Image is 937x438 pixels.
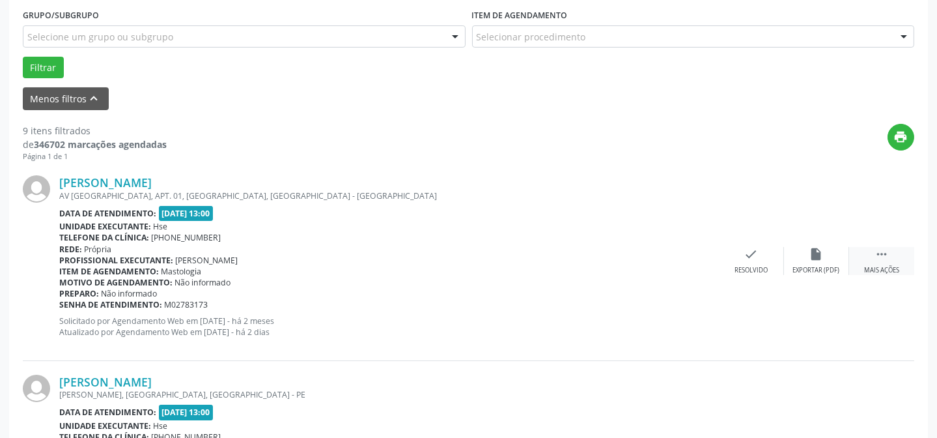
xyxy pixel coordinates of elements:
i: check [744,247,759,261]
button: Filtrar [23,57,64,79]
b: Rede: [59,244,82,255]
b: Unidade executante: [59,221,151,232]
button: Menos filtros [23,87,109,110]
span: M02783173 [165,299,208,310]
b: Item de agendamento: [59,266,159,277]
div: Exportar (PDF) [793,266,840,275]
p: Solicitado por Agendamento Web em [DATE] - há 2 meses Atualizado por Agendamento Web em [DATE] - ... [59,315,719,338]
b: Telefone da clínica: [59,232,149,243]
div: Mais ações [864,266,899,275]
span: [DATE] 13:00 [159,206,214,221]
span: [PERSON_NAME] [176,255,238,266]
i: insert_drive_file [809,247,824,261]
div: de [23,138,167,151]
b: Motivo de agendamento: [59,277,173,288]
span: [DATE] 13:00 [159,405,214,420]
span: Hse [154,221,168,232]
span: Selecionar procedimento [477,30,586,44]
b: Preparo: [59,288,99,299]
i: print [894,130,908,144]
a: [PERSON_NAME] [59,175,152,190]
span: Selecione um grupo ou subgrupo [27,30,173,44]
div: AV [GEOGRAPHIC_DATA], APT. 01, [GEOGRAPHIC_DATA], [GEOGRAPHIC_DATA] - [GEOGRAPHIC_DATA] [59,190,719,201]
label: Grupo/Subgrupo [23,5,99,25]
span: Mastologia [161,266,202,277]
div: 9 itens filtrados [23,124,167,138]
span: Própria [85,244,112,255]
i:  [874,247,889,261]
div: Página 1 de 1 [23,151,167,162]
span: Não informado [102,288,158,299]
button: Imprimir lista [888,124,914,151]
strong: 346702 marcações agendadas [34,138,167,151]
a: [PERSON_NAME] [59,375,152,389]
img: img [23,375,50,402]
b: Profissional executante: [59,255,173,266]
label: Item de agendamento [472,5,568,25]
div: Resolvido [734,266,768,275]
img: img [23,175,50,203]
b: Data de atendimento: [59,208,156,219]
div: [PERSON_NAME], [GEOGRAPHIC_DATA], [GEOGRAPHIC_DATA] - PE [59,389,719,400]
b: Senha de atendimento: [59,299,162,310]
b: Data de atendimento: [59,407,156,418]
b: Unidade executante: [59,420,151,431]
span: [PHONE_NUMBER] [152,232,221,243]
span: Hse [154,420,168,431]
i: keyboard_arrow_up [87,91,102,106]
span: Não informado [175,277,231,288]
